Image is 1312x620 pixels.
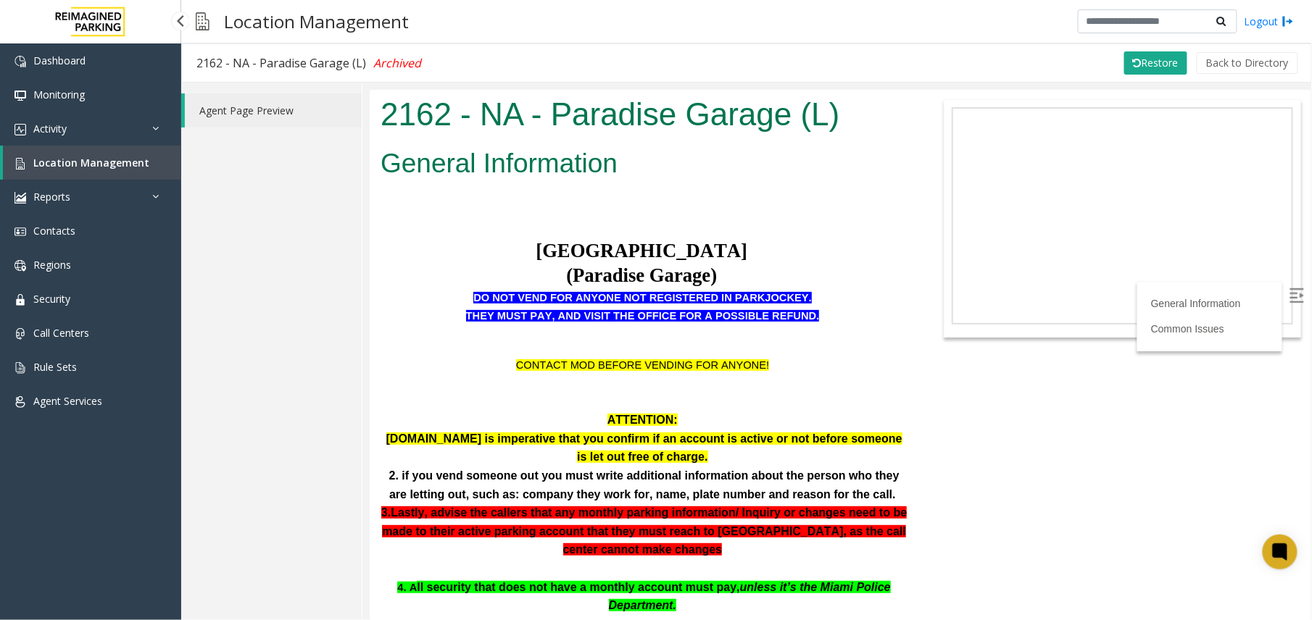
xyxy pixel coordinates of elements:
a: Logout [1245,14,1294,29]
button: Back to Directory [1197,52,1298,74]
a: General Information [781,208,871,219]
span: (Paradise Garage) [196,175,347,196]
span: Archived [373,55,421,71]
button: Restore [1124,51,1187,75]
img: pageIcon [196,4,209,39]
img: 'icon' [14,124,26,135]
span: Agent Services [33,394,102,408]
img: 'icon' [14,226,26,238]
img: 'icon' [14,396,26,408]
img: 'icon' [14,294,26,306]
span: Reports [33,190,70,204]
a: Agent Page Preview [185,93,362,127]
span: unless it’s the Miami Police Department. [239,491,521,522]
h2: General Information [11,55,538,93]
span: Contacts [33,224,75,238]
span: Activity [33,122,67,135]
img: 'icon' [14,260,26,272]
img: 'icon' [14,192,26,204]
div: 2162 - NA - Paradise Garage (L) [196,54,421,72]
span: Call Centers [33,326,89,340]
img: 'icon' [14,362,26,374]
span: Regions [33,258,71,272]
h3: Location Management [217,4,416,39]
span: [DOMAIN_NAME] is imperative that you confirm if an account is active or not before someone is let... [17,343,533,374]
span: [GEOGRAPHIC_DATA] [166,150,378,172]
img: Open/Close Sidebar Menu [920,198,934,213]
span: 4. A [28,492,47,503]
span: Monitoring [33,88,85,101]
span: Dashboard [33,54,86,67]
span: THEY MUST PAY, AND VISIT THE OFFICE FOR A POSSIBLE REFUND. [96,220,450,232]
h1: 2162 - NA - Paradise Garage (L) [11,2,538,47]
span: CONTACT MOD BEFORE VENDING FOR ANYONE! [146,269,399,281]
span: ll security that does not have a monthly account must pay, [47,491,370,503]
span: Security [33,292,70,306]
img: 'icon' [14,158,26,169]
span: ATTENTION: [238,324,308,336]
a: Common Issues [781,233,855,245]
span: DO NOT VEND FOR ANYONE NOT REGISTERED IN PARKJOCKEY. [104,202,442,214]
img: 'icon' [14,56,26,67]
span: Rule Sets [33,360,77,374]
span: 3.Lastly, advise the callers that any monthly parking information/ Inquiry or changes need to be ... [12,416,538,466]
img: logout [1282,14,1294,29]
img: 'icon' [14,328,26,340]
img: 'icon' [14,90,26,101]
span: 2. if you vend someone out you must write additional information about the person who they are le... [20,380,530,411]
a: Location Management [3,146,181,180]
span: Location Management [33,156,149,169]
